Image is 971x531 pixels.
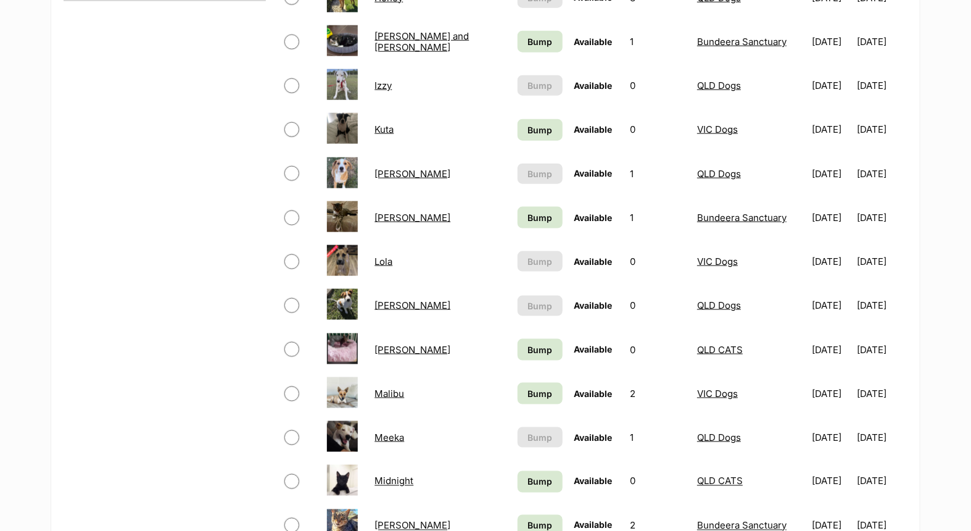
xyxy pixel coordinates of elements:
[808,108,856,151] td: [DATE]
[808,153,856,195] td: [DATE]
[626,153,692,195] td: 1
[857,108,906,151] td: [DATE]
[808,20,856,63] td: [DATE]
[518,31,563,52] a: Bump
[518,471,563,493] a: Bump
[808,416,856,459] td: [DATE]
[808,460,856,503] td: [DATE]
[857,372,906,415] td: [DATE]
[518,383,563,404] a: Bump
[518,427,563,448] button: Bump
[527,79,552,92] span: Bump
[626,416,692,459] td: 1
[518,119,563,141] a: Bump
[626,328,692,371] td: 0
[574,476,612,487] span: Available
[697,344,743,356] a: QLD CATS
[857,240,906,283] td: [DATE]
[374,256,392,267] a: Lola
[518,339,563,361] a: Bump
[808,240,856,283] td: [DATE]
[574,256,612,267] span: Available
[327,201,358,232] img: Lil Munchie
[697,432,741,443] a: QLD Dogs
[857,153,906,195] td: [DATE]
[857,20,906,63] td: [DATE]
[808,372,856,415] td: [DATE]
[574,80,612,91] span: Available
[626,372,692,415] td: 2
[626,284,692,327] td: 0
[626,460,692,503] td: 0
[374,388,404,399] a: Malibu
[626,108,692,151] td: 0
[574,344,612,354] span: Available
[527,431,552,444] span: Bump
[697,80,741,91] a: QLD Dogs
[374,123,394,135] a: Kuta
[374,168,450,180] a: [PERSON_NAME]
[518,207,563,228] a: Bump
[697,475,743,487] a: QLD CATS
[626,20,692,63] td: 1
[374,344,450,356] a: [PERSON_NAME]
[808,284,856,327] td: [DATE]
[574,36,612,47] span: Available
[857,284,906,327] td: [DATE]
[697,36,787,48] a: Bundeera Sanctuary
[697,388,738,399] a: VIC Dogs
[527,35,552,48] span: Bump
[574,300,612,311] span: Available
[857,64,906,107] td: [DATE]
[808,328,856,371] td: [DATE]
[697,212,787,224] a: Bundeera Sanctuary
[574,168,612,178] span: Available
[626,240,692,283] td: 0
[626,64,692,107] td: 0
[808,64,856,107] td: [DATE]
[527,123,552,136] span: Bump
[527,343,552,356] span: Bump
[518,164,563,184] button: Bump
[574,388,612,399] span: Available
[574,432,612,443] span: Available
[518,296,563,316] button: Bump
[527,387,552,400] span: Bump
[527,299,552,312] span: Bump
[574,212,612,223] span: Available
[527,211,552,224] span: Bump
[697,256,738,267] a: VIC Dogs
[527,255,552,268] span: Bump
[857,460,906,503] td: [DATE]
[808,196,856,239] td: [DATE]
[857,328,906,371] td: [DATE]
[857,196,906,239] td: [DATE]
[626,196,692,239] td: 1
[697,168,741,180] a: QLD Dogs
[518,251,563,272] button: Bump
[374,299,450,311] a: [PERSON_NAME]
[374,212,450,224] a: [PERSON_NAME]
[374,475,413,487] a: Midnight
[374,30,469,52] a: [PERSON_NAME] and [PERSON_NAME]
[857,416,906,459] td: [DATE]
[574,124,612,135] span: Available
[374,432,404,443] a: Meeka
[527,167,552,180] span: Bump
[574,520,612,530] span: Available
[374,80,392,91] a: Izzy
[697,299,741,311] a: QLD Dogs
[697,123,738,135] a: VIC Dogs
[518,75,563,96] button: Bump
[527,475,552,488] span: Bump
